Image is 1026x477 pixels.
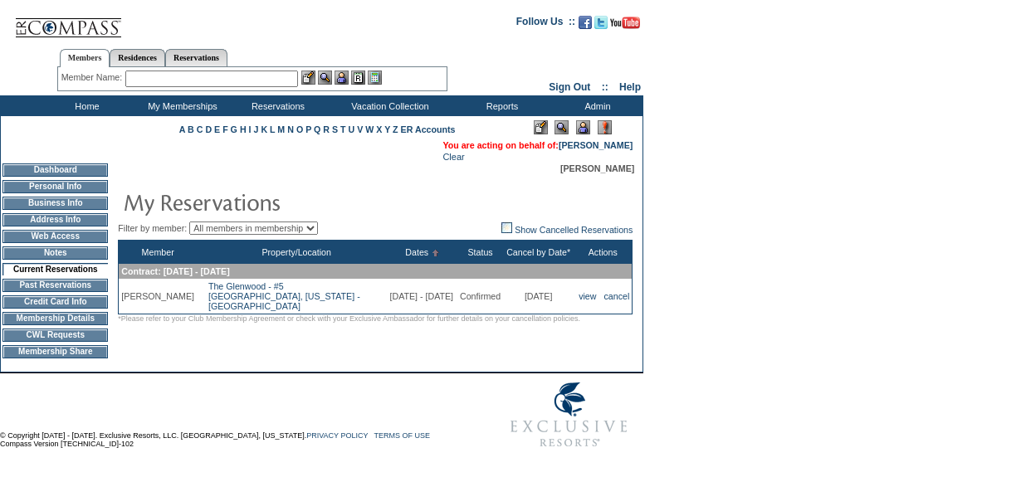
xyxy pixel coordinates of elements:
[602,81,608,93] span: ::
[548,95,643,116] td: Admin
[604,291,630,301] a: cancel
[231,124,237,134] a: G
[305,124,311,134] a: P
[374,431,431,440] a: TERMS OF USE
[142,247,174,257] a: Member
[14,4,122,38] img: Compass Home
[60,49,110,67] a: Members
[501,222,512,233] img: chk_off.JPG
[506,247,570,257] a: Cancel by Date*
[594,21,608,31] a: Follow us on Twitter
[228,95,324,116] td: Reservations
[467,247,492,257] a: Status
[2,197,108,210] td: Business Info
[365,124,374,134] a: W
[579,21,592,31] a: Become our fan on Facebook
[277,124,285,134] a: M
[253,124,258,134] a: J
[335,71,349,85] img: Impersonate
[205,124,212,134] a: D
[287,124,294,134] a: N
[555,120,569,134] img: View Mode
[2,345,108,358] td: Membership Share
[165,49,227,66] a: Reservations
[214,124,220,134] a: E
[576,120,590,134] img: Impersonate
[261,247,331,257] a: Property/Location
[452,95,548,116] td: Reports
[249,124,252,134] a: I
[503,279,574,314] td: [DATE]
[2,230,108,243] td: Web Access
[121,266,229,276] span: Contract: [DATE] - [DATE]
[387,279,457,314] td: [DATE] - [DATE]
[118,314,580,323] span: *Please refer to your Club Membership Agreement or check with your Exclusive Ambassador for furth...
[401,124,456,134] a: ER Accounts
[2,213,108,226] td: Address Info
[351,71,365,85] img: Reservations
[261,124,267,134] a: K
[442,152,464,162] a: Clear
[579,291,596,301] a: view
[110,49,165,66] a: Residences
[619,81,641,93] a: Help
[2,263,108,275] td: Current Reservations
[559,140,633,150] a: [PERSON_NAME]
[574,241,633,265] th: Actions
[349,124,355,134] a: U
[188,124,194,134] a: B
[384,124,390,134] a: Y
[457,279,503,314] td: Confirmed
[594,16,608,29] img: Follow us on Twitter
[61,71,125,85] div: Member Name:
[314,124,320,134] a: Q
[324,95,452,116] td: Vacation Collection
[368,71,382,85] img: b_calculator.gif
[296,124,303,134] a: O
[2,279,108,292] td: Past Reservations
[442,140,633,150] span: You are acting on behalf of:
[301,71,315,85] img: b_edit.gif
[2,312,108,325] td: Membership Details
[133,95,228,116] td: My Memberships
[428,250,439,256] img: Ascending
[2,246,108,260] td: Notes
[306,431,368,440] a: PRIVACY POLICY
[318,71,332,85] img: View
[37,95,133,116] td: Home
[340,124,346,134] a: T
[357,124,363,134] a: V
[123,185,455,218] img: pgTtlMyReservations.gif
[179,124,185,134] a: A
[197,124,203,134] a: C
[598,120,612,134] img: Log Concern/Member Elevation
[534,120,548,134] img: Edit Mode
[208,281,360,311] a: The Glenwood - #5[GEOGRAPHIC_DATA], [US_STATE] - [GEOGRAPHIC_DATA]
[501,225,633,235] a: Show Cancelled Reservations
[376,124,382,134] a: X
[270,124,275,134] a: L
[323,124,330,134] a: R
[332,124,338,134] a: S
[579,16,592,29] img: Become our fan on Facebook
[119,279,197,314] td: [PERSON_NAME]
[2,163,108,177] td: Dashboard
[2,295,108,309] td: Credit Card Info
[610,17,640,29] img: Subscribe to our YouTube Channel
[2,180,108,193] td: Personal Info
[222,124,228,134] a: F
[495,373,643,456] img: Exclusive Resorts
[118,223,187,233] span: Filter by member:
[610,21,640,31] a: Subscribe to our YouTube Channel
[393,124,398,134] a: Z
[560,163,634,173] span: [PERSON_NAME]
[240,124,247,134] a: H
[2,329,108,342] td: CWL Requests
[549,81,590,93] a: Sign Out
[516,14,575,34] td: Follow Us ::
[405,247,428,257] a: Dates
